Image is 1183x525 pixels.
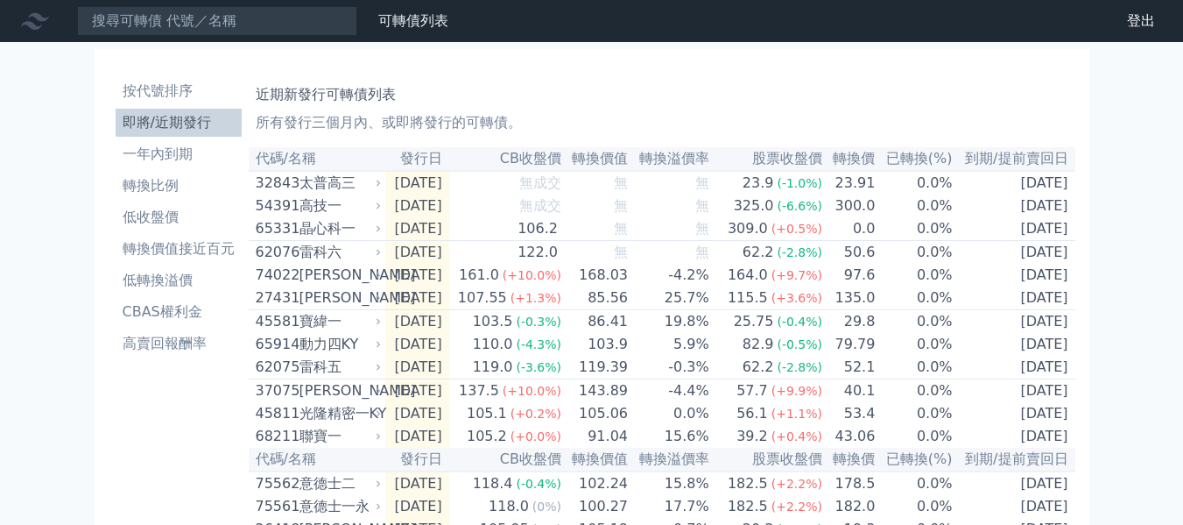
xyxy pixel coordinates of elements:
[739,173,778,194] div: 23.9
[532,500,561,514] span: (0%)
[733,426,771,447] div: 39.2
[695,244,709,260] span: 無
[823,171,876,195] td: 23.91
[954,380,1075,403] td: [DATE]
[771,429,822,443] span: (+0.4%)
[954,495,1075,518] td: [DATE]
[876,147,953,171] th: 已轉換(%)
[777,360,822,374] span: (-2.8%)
[629,287,710,310] td: 25.7%
[116,140,242,168] a: 一年內到期
[876,241,953,265] td: 0.0%
[116,298,242,326] a: CBAS權利金
[614,220,628,237] span: 無
[485,496,532,517] div: 118.0
[449,147,562,171] th: CB收盤價
[514,242,561,263] div: 122.0
[954,241,1075,265] td: [DATE]
[777,199,822,213] span: (-6.6%)
[385,425,449,448] td: [DATE]
[771,291,822,305] span: (+3.6%)
[724,287,771,309] div: 115.5
[823,195,876,217] td: 300.0
[823,425,876,448] td: 43.06
[876,333,953,356] td: 0.0%
[954,195,1075,217] td: [DATE]
[954,425,1075,448] td: [DATE]
[116,109,242,137] a: 即將/近期發行
[116,112,242,133] li: 即將/近期發行
[256,265,295,286] div: 74022
[733,403,771,424] div: 56.1
[629,356,710,380] td: -0.3%
[739,334,778,355] div: 82.9
[256,334,295,355] div: 65914
[629,425,710,448] td: 15.6%
[385,356,449,380] td: [DATE]
[256,426,295,447] div: 68211
[299,265,378,286] div: [PERSON_NAME]
[503,384,561,398] span: (+10.0%)
[876,264,953,287] td: 0.0%
[695,197,709,214] span: 無
[385,264,449,287] td: [DATE]
[771,268,822,282] span: (+9.7%)
[299,473,378,494] div: 意德士二
[823,333,876,356] td: 79.79
[299,242,378,263] div: 雷科六
[739,357,778,378] div: 62.2
[876,356,953,380] td: 0.0%
[514,218,561,239] div: 106.2
[299,218,378,239] div: 晶心科一
[823,356,876,380] td: 52.1
[876,310,953,334] td: 0.0%
[876,448,953,472] th: 已轉換(%)
[695,220,709,237] span: 無
[519,174,561,191] span: 無成交
[876,495,953,518] td: 0.0%
[562,356,629,380] td: 119.39
[733,380,771,401] div: 57.7
[519,197,561,214] span: 無成交
[876,402,953,425] td: 0.0%
[724,218,771,239] div: 309.0
[562,333,629,356] td: 103.9
[823,287,876,310] td: 135.0
[954,356,1075,380] td: [DATE]
[771,477,822,491] span: (+2.2%)
[562,264,629,287] td: 168.03
[614,197,628,214] span: 無
[469,334,517,355] div: 110.0
[385,287,449,310] td: [DATE]
[614,174,628,191] span: 無
[455,380,503,401] div: 137.5
[724,473,771,494] div: 182.5
[256,195,295,216] div: 54391
[614,244,628,260] span: 無
[777,245,822,259] span: (-2.8%)
[299,334,378,355] div: 動力四KY
[516,360,561,374] span: (-3.6%)
[256,380,295,401] div: 37075
[562,310,629,334] td: 86.41
[77,6,357,36] input: 搜尋可轉債 代號／名稱
[954,217,1075,241] td: [DATE]
[449,448,562,472] th: CB收盤價
[954,147,1075,171] th: 到期/提前賣回日
[116,77,242,105] a: 按代號排序
[299,403,378,424] div: 光隆精密一KY
[629,380,710,403] td: -4.4%
[629,264,710,287] td: -4.2%
[771,500,822,514] span: (+2.2%)
[876,287,953,310] td: 0.0%
[562,448,629,472] th: 轉換價值
[1113,7,1169,35] a: 登出
[562,147,629,171] th: 轉換價值
[385,472,449,495] td: [DATE]
[385,380,449,403] td: [DATE]
[385,333,449,356] td: [DATE]
[876,195,953,217] td: 0.0%
[823,310,876,334] td: 29.8
[629,402,710,425] td: 0.0%
[299,173,378,194] div: 太普高三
